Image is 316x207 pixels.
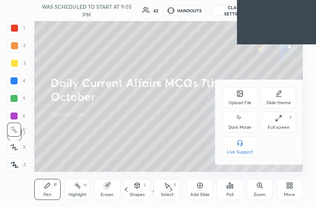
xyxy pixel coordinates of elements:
[229,125,251,130] div: Dark Mode
[227,150,253,154] div: Live Support
[268,125,290,130] div: Full screen
[266,101,291,105] div: Slide theme
[229,101,251,105] div: Upload File
[290,116,292,120] div: F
